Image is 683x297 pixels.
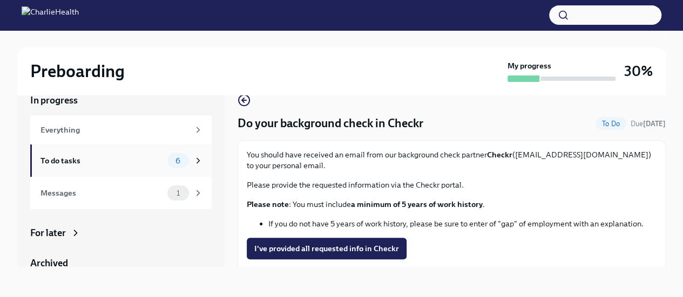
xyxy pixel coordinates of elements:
a: For later [30,226,212,239]
img: CharlieHealth [22,6,79,24]
a: Everything [30,115,212,144]
p: You should have received an email from our background check partner ([EMAIL_ADDRESS][DOMAIN_NAME]... [247,149,657,171]
span: I've provided all requested info in Checkr [254,243,399,254]
span: Due [631,120,666,128]
button: I've provided all requested info in Checkr [247,238,407,259]
p: Please provide the requested information via the Checkr portal. [247,179,657,190]
strong: a minimum of 5 years of work history [351,199,483,209]
strong: Checkr [487,150,512,160]
span: 1 [170,189,186,197]
a: In progress [30,94,212,107]
span: October 4th, 2025 08:00 [631,119,666,129]
p: : You must include . [247,199,657,210]
li: If you do not have 5 years of work history, please be sure to enter of "gap" of employment with a... [268,218,657,229]
a: To do tasks6 [30,144,212,177]
strong: [DATE] [643,120,666,128]
h4: Do your background check in Checkr [238,115,423,132]
span: To Do [596,120,626,128]
div: Messages [40,187,163,199]
h2: Preboarding [30,60,125,82]
a: Messages1 [30,177,212,209]
a: Archived [30,257,212,270]
div: To do tasks [40,155,163,167]
h3: 30% [624,61,653,81]
div: Everything [40,124,189,136]
div: For later [30,226,66,239]
strong: My progress [508,60,551,71]
strong: Please note [247,199,289,209]
span: 6 [169,157,187,165]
